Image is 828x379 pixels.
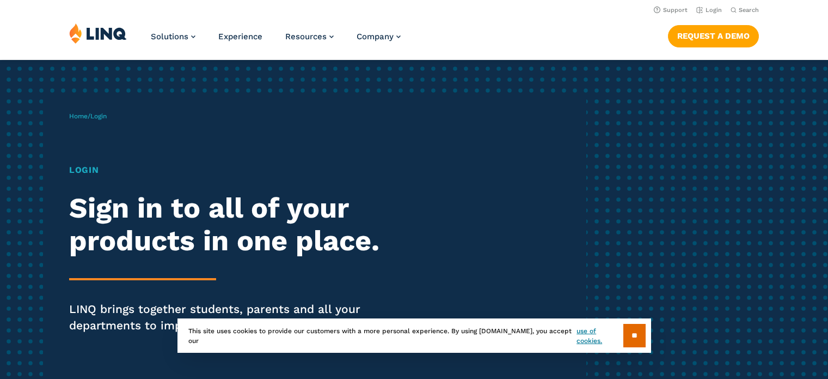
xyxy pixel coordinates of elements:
div: This site uses cookies to provide our customers with a more personal experience. By using [DOMAIN... [177,318,651,353]
button: Open Search Bar [731,6,759,14]
span: Login [90,112,107,120]
span: / [69,112,107,120]
a: Request a Demo [668,25,759,47]
a: Support [654,7,688,14]
a: Experience [218,32,262,41]
a: Company [357,32,401,41]
span: Company [357,32,394,41]
nav: Primary Navigation [151,23,401,59]
span: Resources [285,32,327,41]
a: Solutions [151,32,195,41]
a: use of cookies. [576,326,623,346]
span: Search [739,7,759,14]
p: LINQ brings together students, parents and all your departments to improve efficiency and transpa... [69,301,388,334]
a: Resources [285,32,334,41]
a: Home [69,112,88,120]
nav: Button Navigation [668,23,759,47]
h1: Login [69,164,388,177]
h2: Sign in to all of your products in one place. [69,192,388,257]
img: LINQ | K‑12 Software [69,23,127,44]
span: Solutions [151,32,188,41]
a: Login [696,7,722,14]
